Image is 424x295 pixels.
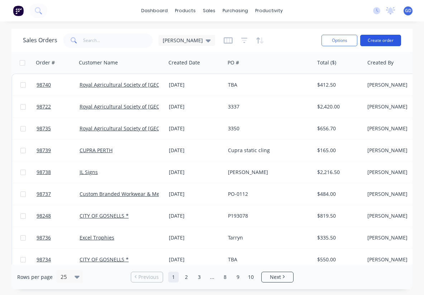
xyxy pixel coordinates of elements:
[169,190,222,198] div: [DATE]
[37,205,80,227] a: 98248
[194,272,205,282] a: Page 3
[80,81,197,88] a: Royal Agricultural Society of [GEOGRAPHIC_DATA]
[317,125,359,132] div: $656.70
[17,274,53,281] span: Rows per page
[169,103,222,110] div: [DATE]
[37,103,51,110] span: 98722
[13,5,24,16] img: Factory
[80,103,197,110] a: Royal Agricultural Society of [GEOGRAPHIC_DATA]
[80,256,129,263] a: CITY OF GOSNELLS *
[228,212,308,219] div: P193078
[36,59,55,66] div: Order #
[128,272,296,282] ul: Pagination
[169,234,222,241] div: [DATE]
[37,256,51,263] span: 98734
[83,33,153,48] input: Search...
[317,59,336,66] div: Total ($)
[219,5,252,16] div: purchasing
[131,274,163,281] a: Previous page
[169,125,222,132] div: [DATE]
[228,103,308,110] div: 3337
[228,190,308,198] div: PO-0112
[317,169,359,176] div: $2,216.50
[220,272,230,282] a: Page 8
[37,147,51,154] span: 98739
[37,125,51,132] span: 98735
[360,35,401,46] button: Create order
[169,256,222,263] div: [DATE]
[80,169,98,175] a: JL Signs
[37,81,51,88] span: 98740
[228,125,308,132] div: 3350
[80,125,197,132] a: Royal Agricultural Society of [GEOGRAPHIC_DATA]
[233,272,243,282] a: Page 9
[169,81,222,88] div: [DATE]
[37,227,80,248] a: 98736
[169,147,222,154] div: [DATE]
[228,59,239,66] div: PO #
[228,234,308,241] div: Tarryn
[317,234,359,241] div: $335.50
[37,249,80,270] a: 98734
[262,274,293,281] a: Next page
[168,272,179,282] a: Page 1 is your current page
[37,212,51,219] span: 98248
[37,161,80,183] a: 98738
[181,272,192,282] a: Page 2
[199,5,219,16] div: sales
[23,37,57,44] h1: Sales Orders
[228,81,308,88] div: TBA
[168,59,200,66] div: Created Date
[37,169,51,176] span: 98738
[171,5,199,16] div: products
[163,37,203,44] span: [PERSON_NAME]
[317,256,359,263] div: $550.00
[37,74,80,96] a: 98740
[246,272,256,282] a: Page 10
[317,190,359,198] div: $484.00
[317,212,359,219] div: $819.50
[321,35,357,46] button: Options
[228,147,308,154] div: Cupra static cling
[270,274,281,281] span: Next
[80,234,114,241] a: Excel Trophies
[37,96,80,117] a: 98722
[207,272,218,282] a: Jump forward
[37,234,51,241] span: 98736
[80,212,129,219] a: CITY OF GOSNELLS *
[138,5,171,16] a: dashboard
[37,183,80,205] a: 98737
[317,81,359,88] div: $412.50
[138,274,159,281] span: Previous
[80,147,113,154] a: CUPRA PERTH
[80,190,184,197] a: Custom Branded Workwear & Merchandise
[252,5,286,16] div: productivity
[37,118,80,139] a: 98735
[317,147,359,154] div: $165.00
[169,212,222,219] div: [DATE]
[228,169,308,176] div: [PERSON_NAME]
[169,169,222,176] div: [DATE]
[228,256,308,263] div: TBA
[317,103,359,110] div: $2,420.00
[37,140,80,161] a: 98739
[37,190,51,198] span: 98737
[405,8,411,14] span: GD
[367,59,394,66] div: Created By
[79,59,118,66] div: Customer Name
